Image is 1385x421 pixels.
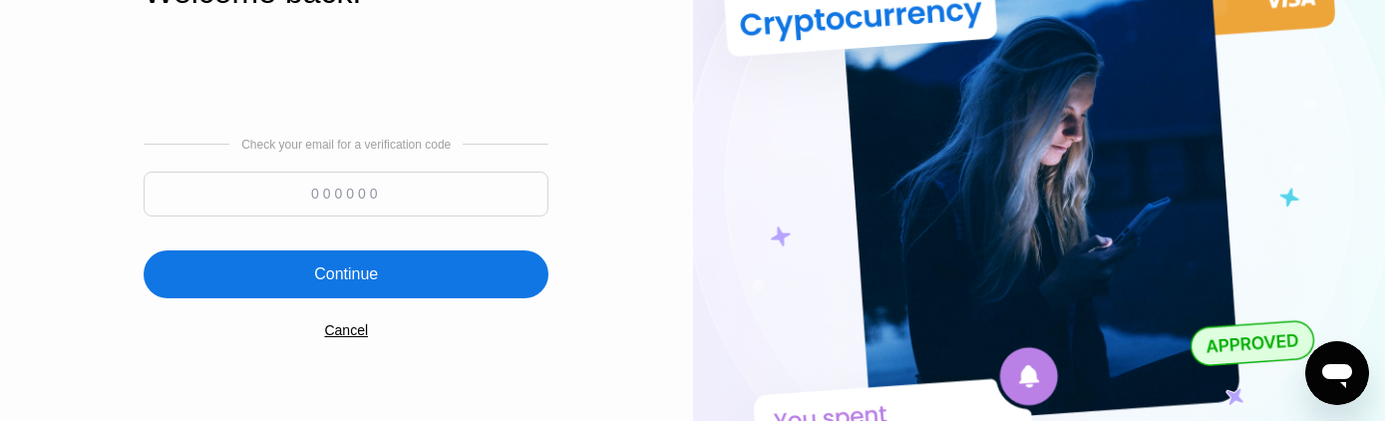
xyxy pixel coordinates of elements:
[1305,341,1369,405] iframe: Button to launch messaging window
[324,322,368,338] div: Cancel
[144,250,548,298] div: Continue
[314,264,378,284] div: Continue
[241,138,451,152] div: Check your email for a verification code
[144,172,548,216] input: 000000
